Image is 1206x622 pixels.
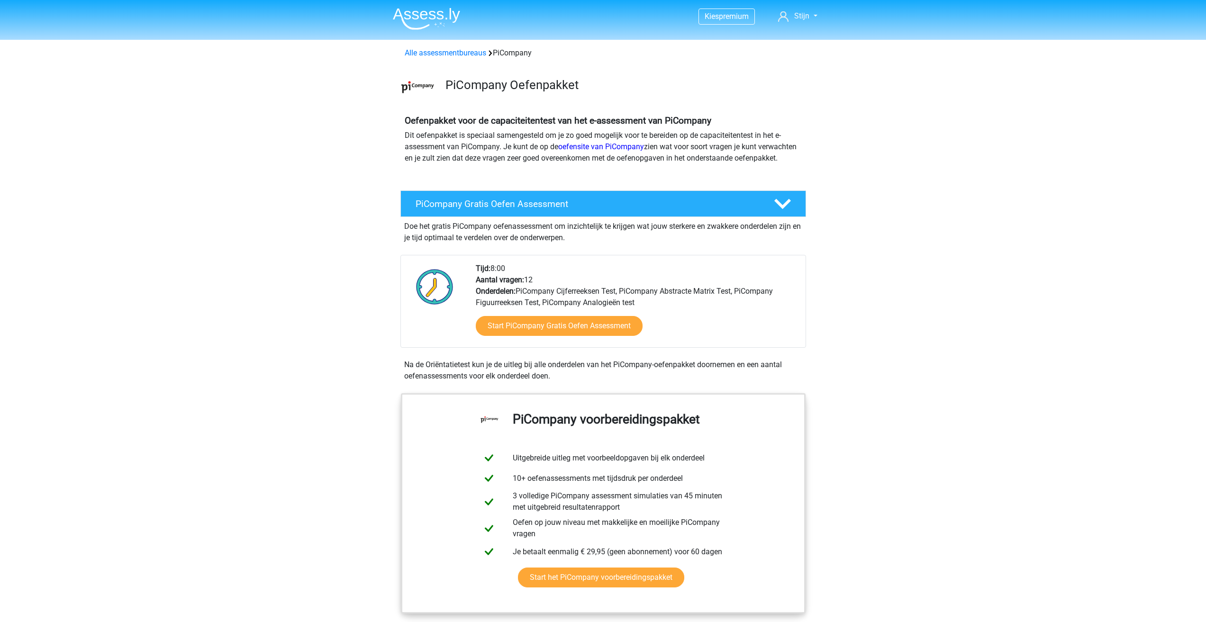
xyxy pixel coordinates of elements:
b: Aantal vragen: [476,275,524,284]
a: oefensite van PiCompany [558,142,644,151]
div: 8:00 12 PiCompany Cijferreeksen Test, PiCompany Abstracte Matrix Test, PiCompany Figuurreeksen Te... [469,263,805,347]
span: Kies [705,12,719,21]
a: Kiespremium [699,10,754,23]
a: Start het PiCompany voorbereidingspakket [518,568,684,587]
img: Klok [411,263,459,310]
img: Assessly [393,8,460,30]
b: Tijd: [476,264,490,273]
span: Stijn [794,11,809,20]
b: Onderdelen: [476,287,516,296]
img: picompany.png [401,70,435,104]
b: Oefenpakket voor de capaciteitentest van het e-assessment van PiCompany [405,115,711,126]
div: PiCompany [401,47,806,59]
a: Start PiCompany Gratis Oefen Assessment [476,316,643,336]
div: Na de Oriëntatietest kun je de uitleg bij alle onderdelen van het PiCompany-oefenpakket doornemen... [400,359,806,382]
div: Doe het gratis PiCompany oefenassessment om inzichtelijk te krijgen wat jouw sterkere en zwakkere... [400,217,806,243]
h4: PiCompany Gratis Oefen Assessment [416,198,759,209]
h3: PiCompany Oefenpakket [445,78,798,92]
a: PiCompany Gratis Oefen Assessment [397,190,810,217]
a: Stijn [774,10,821,22]
a: Alle assessmentbureaus [405,48,486,57]
p: Dit oefenpakket is speciaal samengesteld om je zo goed mogelijk voor te bereiden op de capaciteit... [405,130,802,164]
span: premium [719,12,749,21]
